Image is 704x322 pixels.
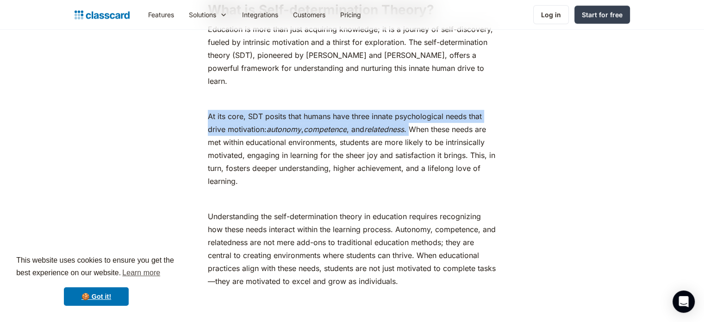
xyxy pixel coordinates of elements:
[235,4,286,25] a: Integrations
[574,6,630,24] a: Start for free
[208,210,496,301] p: Understanding the self-determination theory in education requires recognizing how these needs int...
[64,287,129,306] a: dismiss cookie message
[582,10,623,19] div: Start for free
[208,23,496,88] p: Education is more than just acquiring knowledge; it is a journey of self-discovery, fueled by int...
[267,125,301,134] em: autonomy
[7,246,185,315] div: cookieconsent
[286,4,333,25] a: Customers
[208,192,496,205] p: ‍
[673,290,695,313] div: Open Intercom Messenger
[541,10,561,19] div: Log in
[121,266,162,280] a: learn more about cookies
[533,5,569,24] a: Log in
[141,4,181,25] a: Features
[333,4,368,25] a: Pricing
[189,10,216,19] div: Solutions
[208,92,496,105] p: ‍
[75,8,130,21] a: home
[208,110,496,188] p: At its core, SDT posits that humans have three innate psychological needs that drive motivation: ...
[181,4,235,25] div: Solutions
[304,125,347,134] em: competence
[16,255,176,280] span: This website uses cookies to ensure you get the best experience on our website.
[364,125,404,134] em: relatedness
